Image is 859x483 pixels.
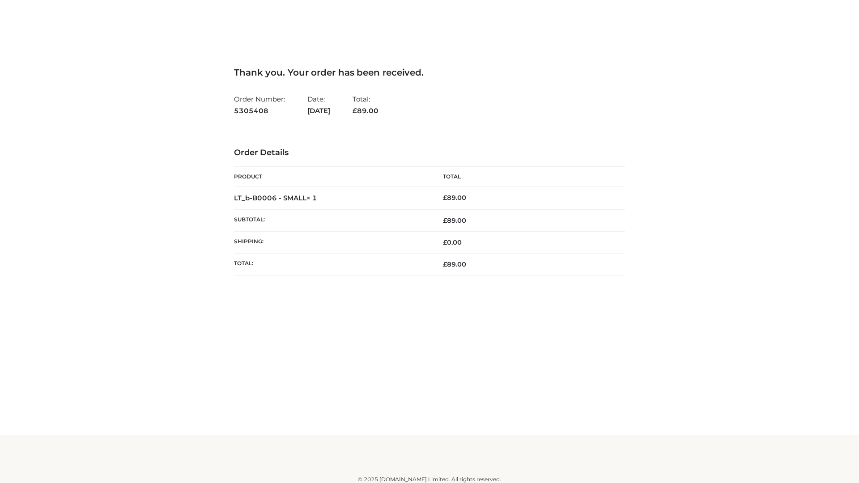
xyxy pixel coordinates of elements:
[353,106,378,115] span: 89.00
[234,105,285,117] strong: 5305408
[307,105,330,117] strong: [DATE]
[353,91,378,119] li: Total:
[443,216,466,225] span: 89.00
[443,260,466,268] span: 89.00
[234,91,285,119] li: Order Number:
[234,67,625,78] h3: Thank you. Your order has been received.
[443,194,447,202] span: £
[353,106,357,115] span: £
[234,232,429,254] th: Shipping:
[234,167,429,187] th: Product
[443,260,447,268] span: £
[443,238,447,246] span: £
[306,194,317,202] strong: × 1
[443,216,447,225] span: £
[234,254,429,275] th: Total:
[234,209,429,231] th: Subtotal:
[443,194,466,202] bdi: 89.00
[307,91,330,119] li: Date:
[429,167,625,187] th: Total
[443,238,462,246] bdi: 0.00
[234,194,317,202] strong: LT_b-B0006 - SMALL
[234,148,625,158] h3: Order Details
